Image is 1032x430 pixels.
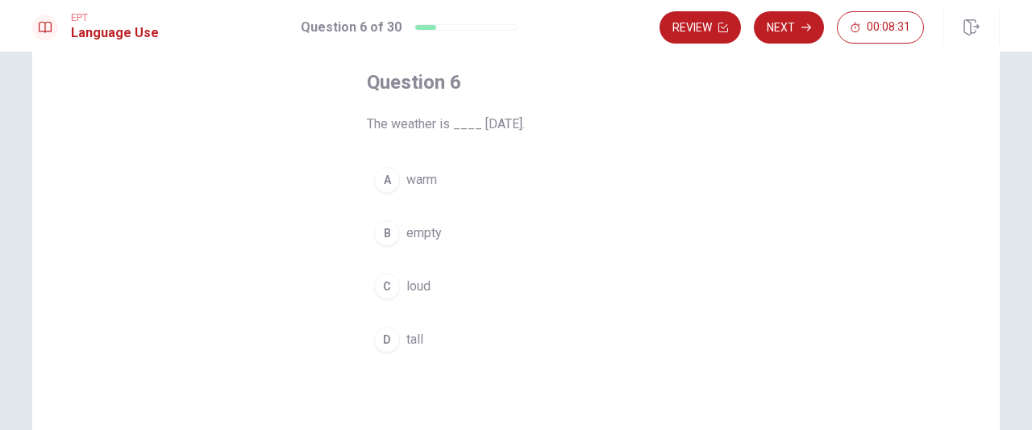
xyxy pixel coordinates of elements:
[867,21,910,34] span: 00:08:31
[406,330,423,349] span: tall
[406,223,442,243] span: empty
[367,213,665,253] button: Bempty
[374,273,400,299] div: C
[406,277,431,296] span: loud
[374,167,400,193] div: A
[71,12,159,23] span: EPT
[367,160,665,200] button: Awarm
[367,69,665,95] h4: Question 6
[367,115,665,134] span: The weather is ____ [DATE].
[754,11,824,44] button: Next
[374,327,400,353] div: D
[71,23,159,43] h1: Language Use
[406,170,437,190] span: warm
[837,11,924,44] button: 00:08:31
[301,18,402,37] h1: Question 6 of 30
[367,319,665,360] button: Dtall
[374,220,400,246] div: B
[367,266,665,307] button: Cloud
[660,11,741,44] button: Review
